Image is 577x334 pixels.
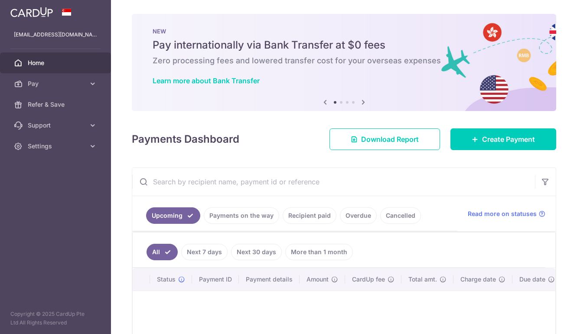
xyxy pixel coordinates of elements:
p: NEW [153,28,535,35]
a: Next 7 days [181,244,228,260]
span: Settings [28,142,85,151]
a: Next 30 days [231,244,282,260]
span: Due date [519,275,545,284]
a: Create Payment [450,128,556,150]
a: All [147,244,178,260]
span: Home [28,59,85,67]
th: Payment details [239,268,300,291]
span: Amount [306,275,329,284]
a: Download Report [329,128,440,150]
h6: Zero processing fees and lowered transfer cost for your overseas expenses [153,56,535,66]
span: Total amt. [408,275,437,284]
th: Payment ID [192,268,239,291]
span: Create Payment [482,134,535,144]
a: More than 1 month [285,244,353,260]
span: Refer & Save [28,100,85,109]
a: Upcoming [146,207,200,224]
span: CardUp fee [352,275,385,284]
input: Search by recipient name, payment id or reference [132,168,535,196]
span: Charge date [460,275,496,284]
a: Recipient paid [283,207,336,224]
span: Pay [28,79,85,88]
span: Support [28,121,85,130]
a: Read more on statuses [468,210,545,218]
span: Read more on statuses [468,210,537,218]
a: Cancelled [380,207,421,224]
h5: Pay internationally via Bank Transfer at $0 fees [153,38,535,52]
a: Overdue [340,207,377,224]
img: CardUp [10,7,53,17]
a: Learn more about Bank Transfer [153,76,260,85]
h4: Payments Dashboard [132,131,239,147]
p: [EMAIL_ADDRESS][DOMAIN_NAME] [14,30,97,39]
span: Download Report [361,134,419,144]
a: Payments on the way [204,207,279,224]
iframe: Opens a widget where you can find more information [521,308,568,330]
img: Bank transfer banner [132,14,556,111]
span: Status [157,275,176,284]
